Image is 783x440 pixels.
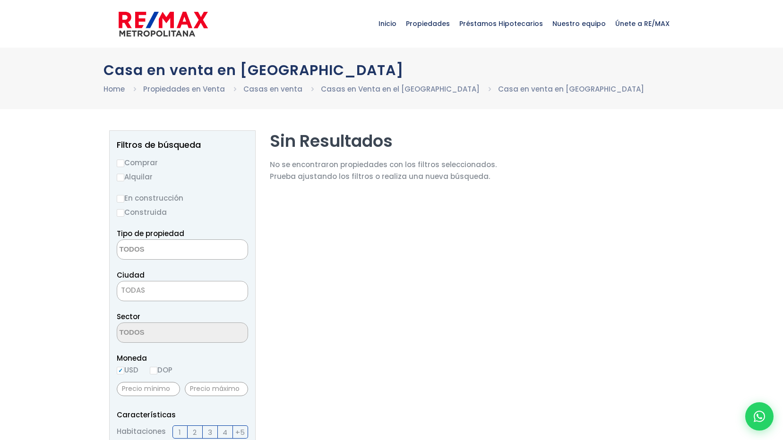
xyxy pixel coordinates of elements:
[179,426,181,438] span: 1
[117,270,145,280] span: Ciudad
[117,281,248,301] span: TODAS
[374,9,401,38] span: Inicio
[611,9,674,38] span: Únete a RE/MAX
[455,9,548,38] span: Préstamos Hipotecarios
[150,367,157,374] input: DOP
[117,228,184,238] span: Tipo de propiedad
[121,285,145,295] span: TODAS
[117,312,140,322] span: Sector
[103,62,680,78] h1: Casa en venta en [GEOGRAPHIC_DATA]
[193,426,197,438] span: 2
[548,9,611,38] span: Nuestro equipo
[117,195,124,203] input: En construcción
[117,171,248,183] label: Alquilar
[117,160,124,167] input: Comprar
[208,426,212,438] span: 3
[117,284,248,297] span: TODAS
[235,426,245,438] span: +5
[117,140,248,150] h2: Filtros de búsqueda
[117,367,124,374] input: USD
[270,130,497,152] h2: Sin Resultados
[117,206,248,218] label: Construida
[117,409,248,421] p: Características
[117,240,209,260] textarea: Search
[117,352,248,364] span: Moneda
[117,425,166,439] span: Habitaciones
[321,84,480,94] a: Casas en Venta en el [GEOGRAPHIC_DATA]
[103,84,125,94] a: Home
[117,323,209,343] textarea: Search
[117,382,180,396] input: Precio mínimo
[223,426,227,438] span: 4
[243,84,302,94] a: Casas en venta
[117,209,124,217] input: Construida
[498,83,644,95] li: Casa en venta en [GEOGRAPHIC_DATA]
[117,157,248,169] label: Comprar
[143,84,225,94] a: Propiedades en Venta
[150,364,172,376] label: DOP
[119,10,208,38] img: remax-metropolitana-logo
[185,382,248,396] input: Precio máximo
[117,364,138,376] label: USD
[117,192,248,204] label: En construcción
[401,9,455,38] span: Propiedades
[117,174,124,181] input: Alquilar
[270,159,497,182] p: No se encontraron propiedades con los filtros seleccionados. Prueba ajustando los filtros o reali...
